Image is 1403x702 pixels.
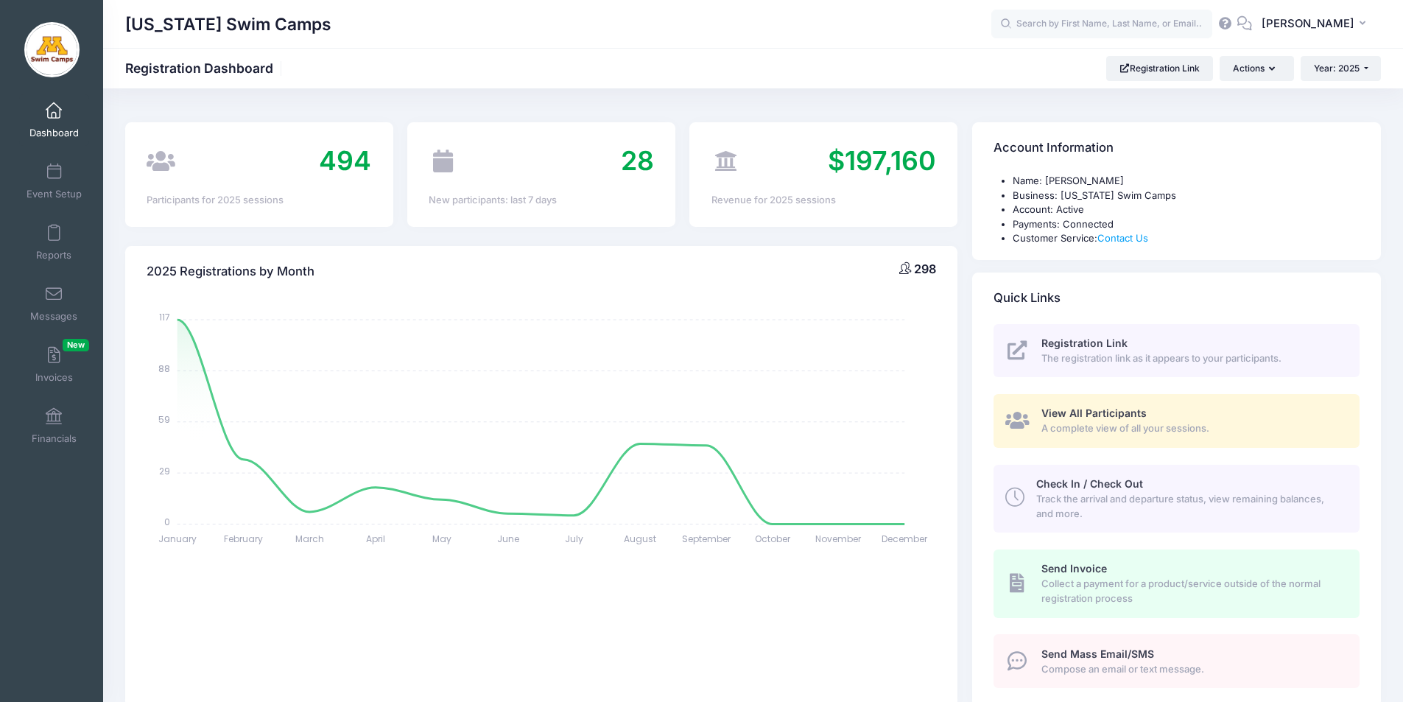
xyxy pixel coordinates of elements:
[19,339,89,390] a: InvoicesNew
[432,533,451,545] tspan: May
[147,250,314,292] h4: 2025 Registrations by Month
[29,127,79,139] span: Dashboard
[63,339,89,351] span: New
[1013,189,1360,203] li: Business: [US_STATE] Swim Camps
[1041,577,1343,606] span: Collect a payment for a product/service outside of the normal registration process
[1262,15,1354,32] span: [PERSON_NAME]
[1220,56,1293,81] button: Actions
[711,193,936,208] div: Revenue for 2025 sessions
[1314,63,1360,74] span: Year: 2025
[755,533,791,545] tspan: October
[994,324,1360,378] a: Registration Link The registration link as it appears to your participants.
[1301,56,1381,81] button: Year: 2025
[1041,662,1343,677] span: Compose an email or text message.
[32,432,77,445] span: Financials
[994,127,1114,169] h4: Account Information
[1041,407,1147,419] span: View All Participants
[1013,174,1360,189] li: Name: [PERSON_NAME]
[158,362,170,374] tspan: 88
[35,371,73,384] span: Invoices
[994,277,1061,319] h4: Quick Links
[295,533,324,545] tspan: March
[914,262,936,276] span: 298
[1013,203,1360,217] li: Account: Active
[994,394,1360,448] a: View All Participants A complete view of all your sessions.
[1041,421,1343,436] span: A complete view of all your sessions.
[816,533,862,545] tspan: November
[1041,647,1154,660] span: Send Mass Email/SMS
[1036,492,1343,521] span: Track the arrival and departure status, view remaining balances, and more.
[19,278,89,329] a: Messages
[19,217,89,268] a: Reports
[158,413,170,426] tspan: 59
[159,311,170,323] tspan: 117
[36,249,71,262] span: Reports
[1041,562,1107,575] span: Send Invoice
[30,310,77,323] span: Messages
[991,10,1212,39] input: Search by First Name, Last Name, or Email...
[1106,56,1213,81] a: Registration Link
[882,533,928,545] tspan: December
[682,533,731,545] tspan: September
[159,464,170,477] tspan: 29
[1013,217,1360,232] li: Payments: Connected
[1252,7,1381,41] button: [PERSON_NAME]
[19,94,89,146] a: Dashboard
[19,155,89,207] a: Event Setup
[125,60,286,76] h1: Registration Dashboard
[1097,232,1148,244] a: Contact Us
[994,550,1360,617] a: Send Invoice Collect a payment for a product/service outside of the normal registration process
[147,193,371,208] div: Participants for 2025 sessions
[19,400,89,452] a: Financials
[497,533,519,545] tspan: June
[1013,231,1360,246] li: Customer Service:
[828,144,936,177] span: $197,160
[24,22,80,77] img: Minnesota Swim Camps
[1041,351,1343,366] span: The registration link as it appears to your participants.
[624,533,656,545] tspan: August
[621,144,654,177] span: 28
[994,465,1360,533] a: Check In / Check Out Track the arrival and departure status, view remaining balances, and more.
[164,516,170,528] tspan: 0
[366,533,385,545] tspan: April
[1041,337,1128,349] span: Registration Link
[224,533,263,545] tspan: February
[319,144,371,177] span: 494
[125,7,331,41] h1: [US_STATE] Swim Camps
[565,533,583,545] tspan: July
[1036,477,1143,490] span: Check In / Check Out
[994,634,1360,688] a: Send Mass Email/SMS Compose an email or text message.
[27,188,82,200] span: Event Setup
[158,533,197,545] tspan: January
[429,193,653,208] div: New participants: last 7 days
